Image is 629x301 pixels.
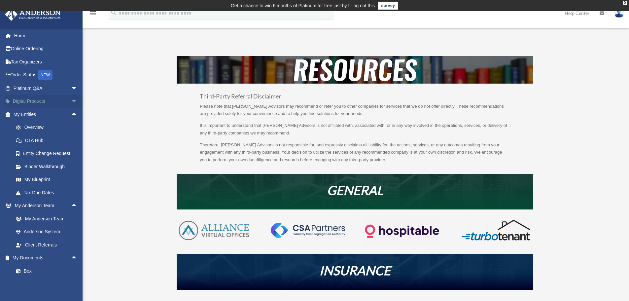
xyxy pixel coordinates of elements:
a: Tax Due Dates [9,186,87,199]
a: Home [5,29,87,42]
a: My Anderson Teamarrow_drop_up [5,199,87,212]
a: Online Ordering [5,42,87,56]
img: Logo-transparent-dark [365,219,439,244]
a: My Documentsarrow_drop_up [5,251,87,265]
div: NEW [38,70,52,80]
div: Get a chance to win 6 months of Platinum for free just by filling out this [231,2,375,10]
i: search [110,9,118,16]
img: CSA-partners-Formerly-Cost-Segregation-Authority [271,223,345,238]
a: My Blueprint [9,173,87,186]
p: It is important to understand that [PERSON_NAME] Advisors is not affiliated with, associated with... [200,122,510,141]
a: My Anderson Team [9,212,87,225]
h3: Third-Party Referral Disclaimer [200,94,510,103]
a: Platinum Q&Aarrow_drop_down [5,82,87,95]
a: My Entitiesarrow_drop_up [5,108,87,121]
a: Client Referrals [9,238,87,251]
a: Entity Change Request [9,147,87,160]
a: Tax Organizers [5,55,87,68]
img: Anderson Advisors Platinum Portal [3,8,63,21]
a: menu [89,12,97,17]
em: GENERAL [327,182,383,198]
a: Box [9,264,87,278]
img: User Pic [614,8,624,18]
a: Meeting Minutes [9,278,87,291]
img: AVO-logo-1-color [177,219,251,242]
p: Please note that [PERSON_NAME] Advisors may recommend or refer you to other companies for service... [200,103,510,122]
img: resources-header [177,56,533,84]
a: Anderson System [9,225,87,239]
a: Overview [9,121,87,134]
p: Therefore, [PERSON_NAME] Advisors is not responsible for, and expressly disclaims all liability f... [200,141,510,164]
span: arrow_drop_down [71,82,84,95]
a: survey [378,2,398,10]
span: arrow_drop_up [71,199,84,213]
a: Digital Productsarrow_drop_down [5,95,87,108]
span: arrow_drop_down [71,95,84,108]
em: INSURANCE [319,263,391,278]
span: arrow_drop_up [71,251,84,265]
img: turbotenant [459,219,533,241]
div: close [623,1,627,5]
a: CTA Hub [9,134,87,147]
i: menu [89,9,97,17]
a: Binder Walkthrough [9,160,87,173]
span: arrow_drop_up [71,108,84,121]
a: Order StatusNEW [5,68,87,82]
